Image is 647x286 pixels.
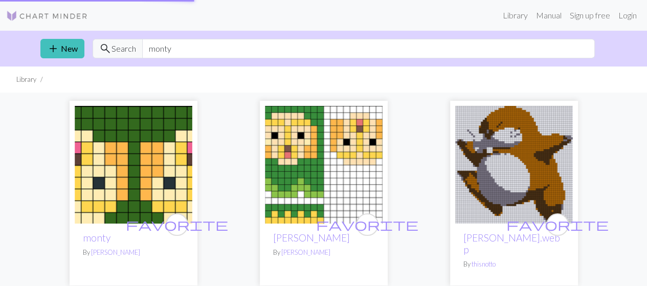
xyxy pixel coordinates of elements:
[83,232,110,244] a: monty
[316,216,418,232] span: favorite
[532,5,566,26] a: Manual
[273,232,350,244] a: [PERSON_NAME]
[463,232,560,255] a: [PERSON_NAME].webp
[126,214,228,235] i: favourite
[99,41,111,56] span: search
[455,159,573,168] a: Monty.webp
[126,216,228,232] span: favorite
[273,248,374,257] p: By
[316,214,418,235] i: favourite
[506,214,609,235] i: favourite
[546,213,569,236] button: favourite
[499,5,532,26] a: Library
[566,5,614,26] a: Sign up free
[91,248,140,256] a: [PERSON_NAME]
[75,106,192,224] img: monty
[111,42,136,55] span: Search
[265,106,383,224] img: monty bertie
[455,106,573,224] img: Monty.webp
[265,159,383,168] a: monty bertie
[281,248,330,256] a: [PERSON_NAME]
[16,75,36,84] li: Library
[6,10,88,22] img: Logo
[40,39,84,58] a: New
[614,5,641,26] a: Login
[506,216,609,232] span: favorite
[472,260,496,268] a: thisnotto
[83,248,184,257] p: By
[166,213,188,236] button: favourite
[356,213,378,236] button: favourite
[75,159,192,168] a: monty
[463,259,565,269] p: By
[47,41,59,56] span: add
